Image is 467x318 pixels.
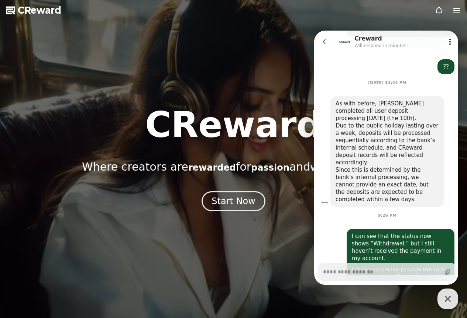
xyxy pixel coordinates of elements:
span: rewarded [188,163,236,173]
span: passion [251,163,289,173]
p: Where creators are for and [82,160,385,174]
div: Start Now [212,195,255,207]
a: Start Now [202,199,265,206]
iframe: Channel chat [314,31,458,285]
button: Start Now [202,191,265,211]
span: value creation. [310,163,385,173]
a: CReward [6,4,61,16]
h1: CReward [145,107,322,143]
span: CReward [18,4,61,16]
